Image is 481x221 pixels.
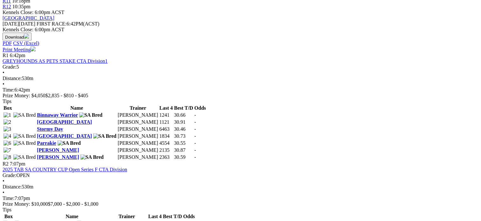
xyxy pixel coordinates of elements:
span: • [3,70,4,75]
td: 30.55 [174,140,194,146]
span: • [3,81,4,87]
a: PDF [3,41,12,46]
td: 30.73 [174,133,194,139]
div: Prize Money: $4,050 [3,93,478,99]
div: Download [3,41,478,46]
span: Tips [3,99,11,104]
div: 5 [3,64,478,70]
img: 3 [3,126,11,132]
td: 30.66 [174,112,194,118]
div: 7:07pm [3,195,478,201]
img: SA Bred [79,112,102,118]
img: SA Bred [13,140,36,146]
a: Binnaway Warrior [37,112,78,118]
span: 10:35pm [12,4,31,9]
span: R2 [3,161,9,166]
th: Trainer [106,213,147,220]
img: SA Bred [58,140,81,146]
th: Best T/D [174,105,194,111]
span: $7,000 - $2,000 - $1,000 [48,201,99,207]
img: 8 [3,154,11,160]
td: 2363 [159,154,173,160]
a: GREYHOUNDS AS PETS STAKE CTA Division1 [3,58,107,64]
td: 4554 [159,140,173,146]
span: Kennels Close: 6:00pm ACST [3,10,64,15]
span: • [3,178,4,184]
img: SA Bred [80,154,104,160]
img: 4 [3,133,11,139]
span: R1 [3,53,9,58]
a: [PERSON_NAME] [37,154,79,160]
span: Tips [3,207,11,212]
td: 30.59 [174,154,194,160]
td: 30.46 [174,126,194,132]
span: - [194,112,196,118]
span: FIRST RACE: [37,21,66,26]
img: 6 [3,140,11,146]
td: [PERSON_NAME] [117,119,158,125]
span: 6:42pm [10,53,25,58]
img: download.svg [24,33,29,39]
th: Trainer [117,105,158,111]
button: Download [3,33,31,41]
span: Box [3,105,12,111]
span: Box [4,214,13,219]
span: Grade: [3,173,17,178]
td: 6463 [159,126,173,132]
div: 530m [3,76,478,81]
a: Parrakie [37,140,56,146]
img: SA Bred [13,133,36,139]
td: [PERSON_NAME] [117,147,158,153]
span: - [194,154,196,160]
td: 30.87 [174,147,194,153]
img: 2 [3,119,11,125]
img: SA Bred [93,133,116,139]
div: Prize Money: $10,000 [3,201,478,207]
a: CSV (Excel) [13,41,39,46]
a: 2025 TAB SA COUNTRY CUP Open Series F CTA Division [3,167,127,172]
div: Kennels Close: 6:00pm ACST [3,27,478,33]
span: - [194,126,196,132]
span: 6:42PM(ACST) [37,21,100,26]
span: - [194,119,196,125]
span: 7:07pm [10,161,25,166]
div: OPEN [3,173,478,178]
td: 1241 [159,112,173,118]
img: SA Bred [13,112,36,118]
td: 1834 [159,133,173,139]
th: Odds [183,213,195,220]
span: [DATE] [3,21,19,26]
td: [PERSON_NAME] [117,126,158,132]
a: Print Meeting [3,47,36,52]
a: [GEOGRAPHIC_DATA] [3,15,54,21]
img: SA Bred [13,154,36,160]
span: Distance: [3,76,22,81]
span: - [194,140,196,146]
span: Grade: [3,64,17,70]
a: [GEOGRAPHIC_DATA] [37,133,92,139]
td: 1121 [159,119,173,125]
th: Name [38,213,106,220]
img: 1 [3,112,11,118]
div: 6:42pm [3,87,478,93]
img: printer.svg [31,46,36,51]
td: [PERSON_NAME] [117,140,158,146]
span: - [194,133,196,139]
span: Time: [3,195,15,201]
img: 7 [3,147,11,153]
th: Best T/D [163,213,182,220]
a: Stormy Day [37,126,63,132]
td: 2135 [159,147,173,153]
a: [PERSON_NAME] [37,147,79,153]
a: R12 [3,4,11,9]
th: Odds [194,105,206,111]
div: 530m [3,184,478,190]
td: [PERSON_NAME] [117,133,158,139]
td: [PERSON_NAME] [117,154,158,160]
th: Last 4 [159,105,173,111]
a: [GEOGRAPHIC_DATA] [37,119,92,125]
td: 30.91 [174,119,194,125]
th: Name [37,105,117,111]
td: [PERSON_NAME] [117,112,158,118]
